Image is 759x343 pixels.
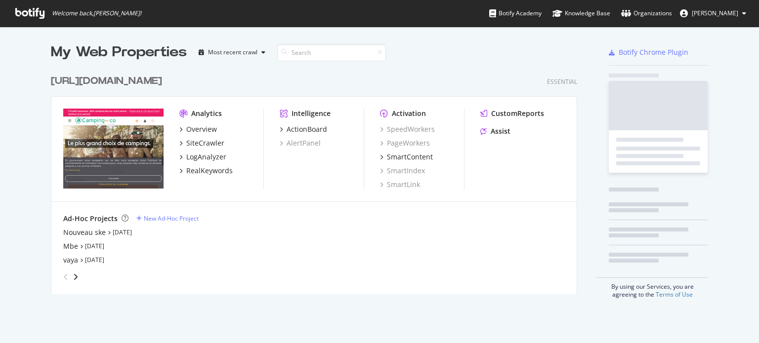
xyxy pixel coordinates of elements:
a: Terms of Use [656,290,693,299]
a: SmartContent [380,152,433,162]
div: New Ad-Hoc Project [144,214,199,223]
span: Welcome back, [PERSON_NAME] ! [52,9,141,17]
a: Botify Chrome Plugin [609,47,688,57]
a: [DATE] [85,256,104,264]
div: Most recent crawl [208,49,257,55]
div: angle-right [72,272,79,282]
a: [DATE] [85,242,104,250]
a: RealKeywords [179,166,233,176]
a: PageWorkers [380,138,430,148]
a: [DATE] [113,228,132,236]
div: CustomReports [491,109,544,118]
a: [URL][DOMAIN_NAME] [51,74,166,88]
a: vaya [63,255,78,265]
div: Ad-Hoc Projects [63,214,118,224]
span: frédéric kinzi [692,9,738,17]
a: CustomReports [480,109,544,118]
div: My Web Properties [51,42,187,62]
a: Overview [179,124,217,134]
div: Botify Academy [489,8,542,18]
div: Knowledge Base [552,8,610,18]
div: Assist [491,126,510,136]
img: fr.camping-and-co.com [63,109,164,189]
a: ActionBoard [280,124,327,134]
div: angle-left [59,269,72,285]
input: Search [277,44,386,61]
a: Nouveau ske [63,228,106,237]
div: Intelligence [292,109,331,118]
div: ActionBoard [287,124,327,134]
div: Organizations [621,8,672,18]
div: Botify Chrome Plugin [619,47,688,57]
div: grid [51,62,585,294]
div: Activation [392,109,426,118]
a: LogAnalyzer [179,152,226,162]
div: RealKeywords [186,166,233,176]
a: SmartLink [380,180,420,190]
div: Essential [547,77,577,86]
div: Overview [186,124,217,134]
a: AlertPanel [280,138,321,148]
div: SiteCrawler [186,138,224,148]
a: SpeedWorkers [380,124,435,134]
div: Analytics [191,109,222,118]
a: SmartIndex [380,166,425,176]
div: By using our Services, you are agreeing to the [596,277,708,299]
a: SiteCrawler [179,138,224,148]
a: Assist [480,126,510,136]
div: LogAnalyzer [186,152,226,162]
button: Most recent crawl [195,44,269,60]
a: New Ad-Hoc Project [136,214,199,223]
a: Mbe [63,241,78,251]
div: SmartContent [387,152,433,162]
div: [URL][DOMAIN_NAME] [51,74,162,88]
button: [PERSON_NAME] [672,5,754,21]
